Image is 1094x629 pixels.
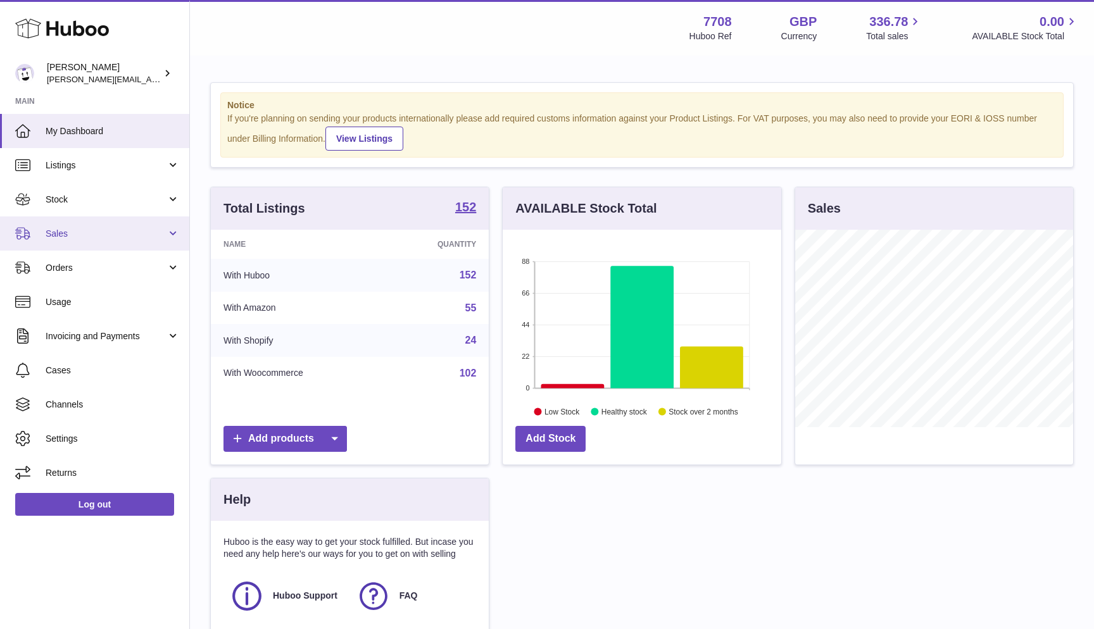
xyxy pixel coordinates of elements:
span: Cases [46,364,180,377]
text: 22 [522,352,530,360]
text: 88 [522,258,530,265]
text: 0 [526,384,530,392]
strong: Notice [227,99,1057,111]
span: Invoicing and Payments [46,330,167,342]
span: My Dashboard [46,125,180,137]
text: 66 [522,289,530,297]
a: 55 [465,302,477,313]
span: Total sales [866,30,922,42]
text: 44 [522,321,530,328]
div: Huboo Ref [689,30,732,42]
a: Add Stock [515,426,586,452]
span: 336.78 [869,13,908,30]
a: 0.00 AVAILABLE Stock Total [972,13,1079,42]
span: Channels [46,399,180,411]
h3: Total Listings [223,200,305,217]
h3: AVAILABLE Stock Total [515,200,657,217]
text: Healthy stock [601,407,648,416]
td: With Huboo [211,259,384,292]
span: Usage [46,296,180,308]
p: Huboo is the easy way to get your stock fulfilled. But incase you need any help here's our ways f... [223,536,476,560]
a: 24 [465,335,477,346]
a: 102 [460,368,477,378]
text: Stock over 2 months [669,407,738,416]
span: Returns [46,467,180,479]
th: Name [211,230,384,259]
div: [PERSON_NAME] [47,61,161,85]
a: 336.78 Total sales [866,13,922,42]
span: [PERSON_NAME][EMAIL_ADDRESS][DOMAIN_NAME] [47,74,254,84]
div: Currency [781,30,817,42]
span: Settings [46,433,180,445]
a: 152 [460,270,477,280]
span: AVAILABLE Stock Total [972,30,1079,42]
a: View Listings [325,127,403,151]
span: Listings [46,159,167,171]
span: 0.00 [1040,13,1064,30]
a: Add products [223,426,347,452]
strong: GBP [789,13,817,30]
span: Huboo Support [273,590,337,602]
strong: 7708 [703,13,732,30]
th: Quantity [384,230,489,259]
a: Huboo Support [230,579,344,613]
a: FAQ [356,579,470,613]
strong: 152 [455,201,476,213]
h3: Sales [808,200,841,217]
img: victor@erbology.co [15,64,34,83]
div: If you're planning on sending your products internationally please add required customs informati... [227,113,1057,151]
td: With Amazon [211,292,384,325]
span: Sales [46,228,167,240]
h3: Help [223,491,251,508]
td: With Woocommerce [211,357,384,390]
span: Orders [46,262,167,274]
text: Low Stock [544,407,580,416]
td: With Shopify [211,324,384,357]
span: FAQ [399,590,418,602]
span: Stock [46,194,167,206]
a: 152 [455,201,476,216]
a: Log out [15,493,174,516]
